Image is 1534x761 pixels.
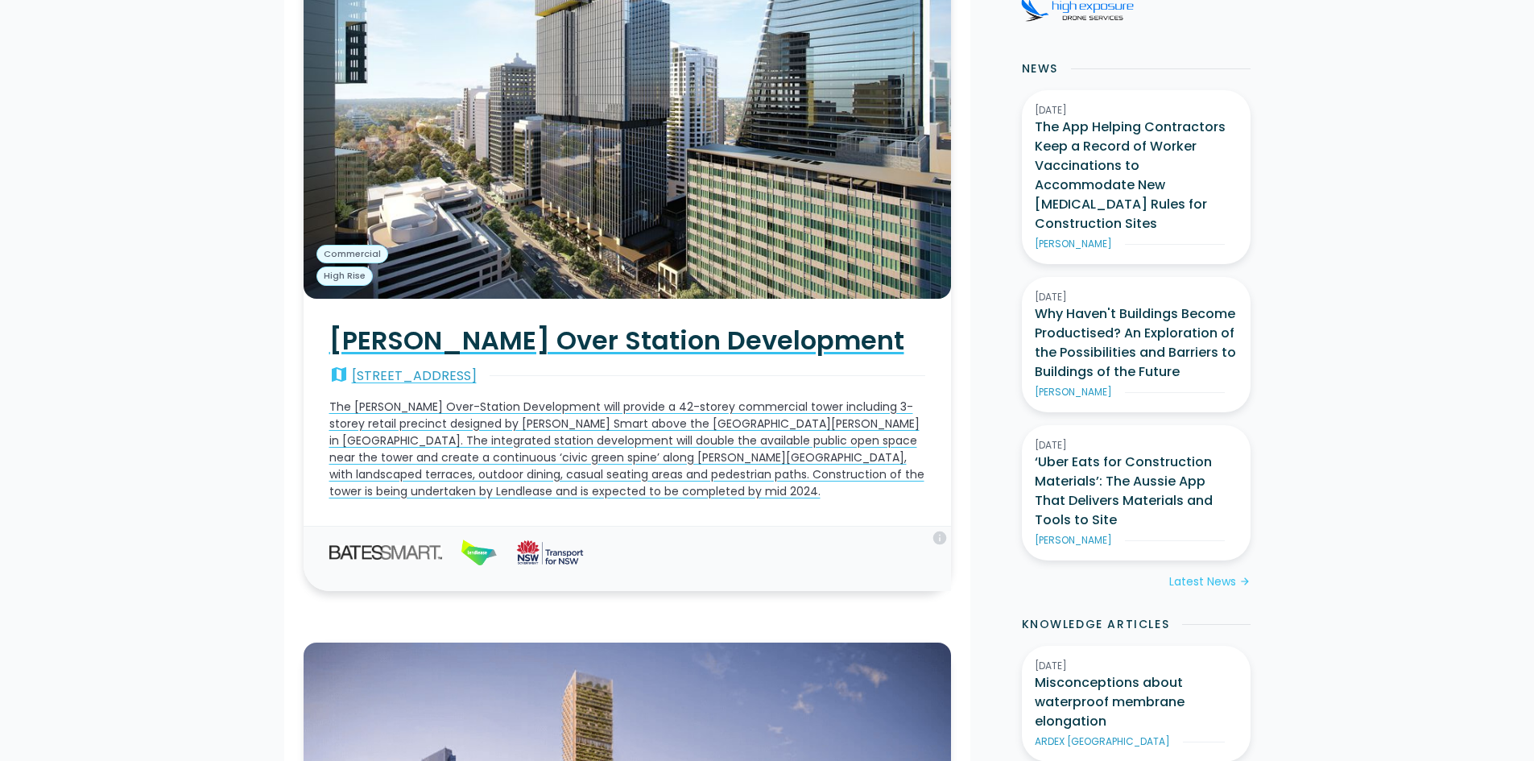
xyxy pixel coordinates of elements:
div: Latest News [1169,573,1236,590]
a: Latest Newsarrow_forward [1169,573,1251,590]
a: [DATE]Why Haven't Buildings Become Productised? An Exploration of the Possibilities and Barriers ... [1022,277,1251,412]
a: Commercial [316,245,388,264]
h2: [PERSON_NAME] Over Station Development [329,325,925,357]
div: info [932,530,948,546]
h3: Misconceptions about waterproof membrane elongation [1035,673,1238,731]
div: [PERSON_NAME] [1035,237,1112,251]
div: [DATE] [1035,659,1238,673]
div: [DATE] [1035,438,1238,453]
h3: The App Helping Contractors Keep a Record of Worker Vaccinations to Accommodate New [MEDICAL_DATA... [1035,118,1238,234]
h3: ‘Uber Eats for Construction Materials’: The Aussie App That Delivers Materials and Tools to Site [1035,453,1238,530]
div: [PERSON_NAME] [1035,385,1112,399]
img: Bates Smart [329,545,442,560]
div: [STREET_ADDRESS] [352,366,477,386]
h2: Knowledge Articles [1022,616,1170,633]
a: [PERSON_NAME] Over Station Developmentmap[STREET_ADDRESS]The [PERSON_NAME] Over-Station Developme... [304,299,951,526]
p: The [PERSON_NAME] Over-Station Development will provide a 42-storey commercial tower including 3-... [329,399,925,500]
img: Lendlease [461,540,498,565]
h2: News [1022,60,1058,77]
div: [DATE] [1035,290,1238,304]
div: map [329,366,349,386]
a: [DATE]‘Uber Eats for Construction Materials’: The Aussie App That Delivers Materials and Tools to... [1022,425,1251,560]
div: [DATE] [1035,103,1238,118]
a: [DATE]The App Helping Contractors Keep a Record of Worker Vaccinations to Accommodate New [MEDICA... [1022,90,1251,264]
a: High Rise [316,267,373,286]
div: ARDEX [GEOGRAPHIC_DATA] [1035,734,1170,749]
img: Transport for NSW [516,540,584,565]
h3: Why Haven't Buildings Become Productised? An Exploration of the Possibilities and Barriers to Bui... [1035,304,1238,382]
div: [PERSON_NAME] [1035,533,1112,548]
div: arrow_forward [1239,574,1251,590]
